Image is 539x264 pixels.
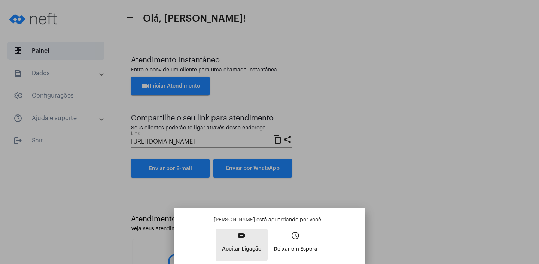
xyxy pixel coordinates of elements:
[268,229,323,261] button: Deixar em Espera
[180,216,359,224] p: [PERSON_NAME] está aguardando por você...
[226,215,259,224] div: Aceitar ligação
[222,242,262,256] p: Aceitar Ligação
[237,231,246,240] mat-icon: video_call
[216,229,268,261] button: Aceitar Ligação
[291,231,300,240] mat-icon: access_time
[274,242,317,256] p: Deixar em Espera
